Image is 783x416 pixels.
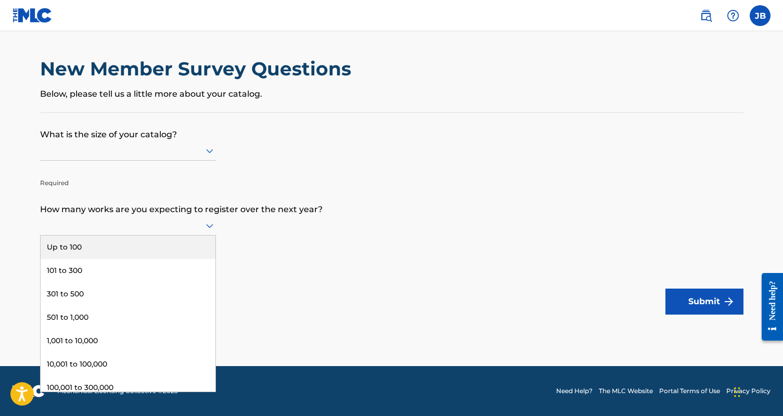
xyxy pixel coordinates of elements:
button: Submit [665,289,743,315]
div: Help [723,5,743,26]
div: 501 to 1,000 [41,306,215,329]
img: search [700,9,712,22]
div: 101 to 300 [41,259,215,282]
a: Need Help? [556,386,593,396]
a: Privacy Policy [726,386,771,396]
p: How many works are you expecting to register over the next year? [40,188,743,216]
img: logo [12,385,45,397]
div: Up to 100 [41,236,215,259]
a: Public Search [696,5,716,26]
h2: New Member Survey Questions [40,57,356,81]
div: 10,001 to 100,000 [41,353,215,376]
p: Required [40,163,216,188]
img: f7272a7cc735f4ea7f67.svg [723,295,735,308]
a: The MLC Website [599,386,653,396]
div: Drag [734,376,740,408]
iframe: Chat Widget [731,366,783,416]
div: 1,001 to 10,000 [41,329,215,353]
a: Portal Terms of Use [659,386,720,396]
p: What is the size of your catalog? [40,113,743,141]
div: User Menu [750,5,771,26]
iframe: Resource Center [754,264,783,350]
img: help [727,9,739,22]
div: 301 to 500 [41,282,215,306]
p: Below, please tell us a little more about your catalog. [40,88,743,100]
div: 100,001 to 300,000 [41,376,215,399]
img: MLC Logo [12,8,53,23]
